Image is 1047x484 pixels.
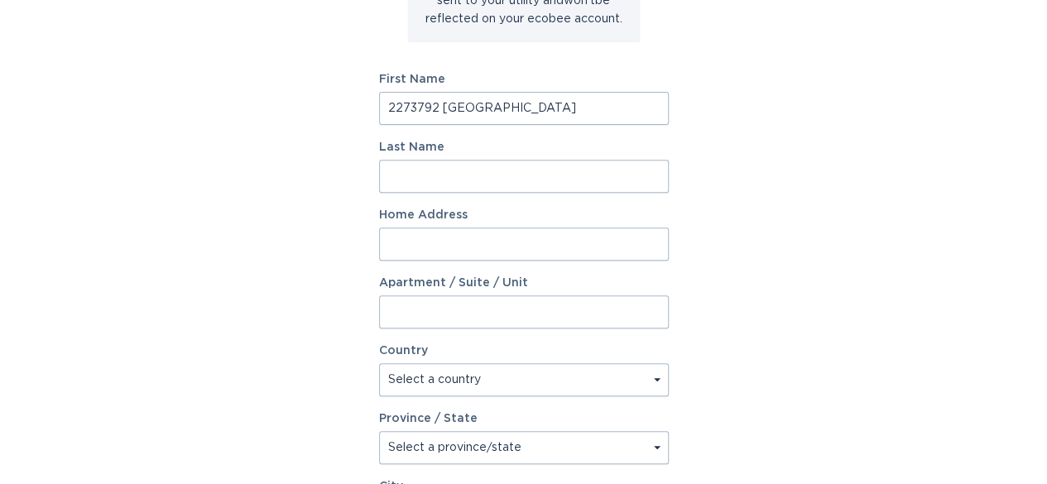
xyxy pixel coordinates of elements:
label: First Name [379,74,669,85]
label: Home Address [379,209,669,221]
label: Apartment / Suite / Unit [379,277,669,289]
label: Country [379,345,428,357]
label: Province / State [379,413,478,424]
label: Last Name [379,141,669,153]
